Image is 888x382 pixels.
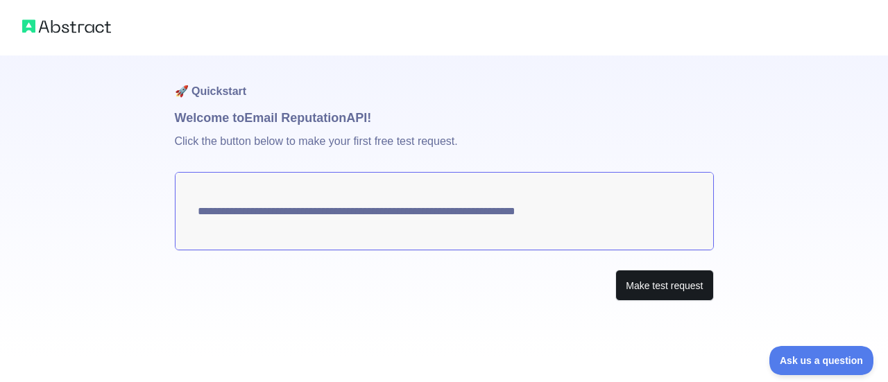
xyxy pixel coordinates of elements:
[175,55,714,108] h1: 🚀 Quickstart
[615,270,713,301] button: Make test request
[175,108,714,128] h1: Welcome to Email Reputation API!
[769,346,874,375] iframe: Toggle Customer Support
[175,128,714,172] p: Click the button below to make your first free test request.
[22,17,111,36] img: Abstract logo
